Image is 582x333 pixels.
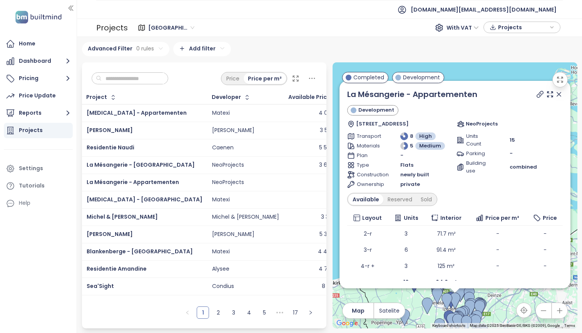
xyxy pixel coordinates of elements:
[243,307,255,318] a: 4
[496,230,499,238] span: -
[543,230,546,238] span: -
[496,246,499,254] span: -
[319,144,340,151] div: 5 598 €
[470,323,560,328] span: Map data ©2025 GeoBasis-DE/BKG (©2009), Google
[466,150,493,157] span: Parking
[212,214,279,221] div: Michel & [PERSON_NAME]
[82,42,169,56] div: Advanced Filter
[87,265,147,273] a: Residentie Amandine
[353,73,384,82] span: Completed
[374,303,405,318] button: Satelite
[222,73,244,84] div: Price
[258,306,271,319] li: 5
[228,307,239,318] a: 3
[400,161,413,169] span: Flats
[543,246,546,254] span: -
[212,95,241,100] div: Developer
[148,22,194,33] span: West Flanders
[87,144,134,151] span: Residentie Naudi
[212,144,234,151] div: Caenen
[432,323,465,328] button: Keyboard shortcuts
[274,306,286,319] li: Next 5 Pages
[440,214,462,222] span: Interior
[87,126,133,134] a: [PERSON_NAME]
[466,159,493,175] span: Building use
[543,278,546,286] b: -
[4,88,73,104] a: Price Update
[212,127,254,134] div: [PERSON_NAME]
[19,164,43,173] div: Settings
[13,9,64,25] img: logo
[185,310,190,315] span: left
[87,248,193,255] span: Blankenberge - [GEOGRAPHIC_DATA]
[319,231,340,238] div: 5 358 €
[334,318,360,328] img: Google
[19,198,30,208] div: Help
[181,306,194,319] button: left
[289,307,301,318] a: 17
[212,307,224,318] a: 2
[212,179,244,186] div: NeoProjects
[212,283,234,290] div: Condius
[403,278,409,286] b: 12
[358,106,394,114] span: Development
[243,306,255,319] li: 4
[212,162,244,169] div: NeoProjects
[212,231,254,238] div: [PERSON_NAME]
[496,278,499,286] b: -
[259,307,270,318] a: 5
[388,242,424,258] td: 6
[181,306,194,319] li: Previous Page
[410,142,413,150] span: 5
[485,214,519,222] span: Price per m²
[4,36,73,52] a: Home
[212,248,230,255] div: Matexi
[319,162,340,169] div: 3 603 €
[197,307,209,318] a: 1
[212,110,230,117] div: Matexi
[4,196,73,211] div: Help
[465,120,497,128] span: NeoProjects
[564,323,575,328] a: Terms
[4,178,73,194] a: Tutorials
[87,282,114,290] a: Sea'Sight
[87,109,187,117] a: [MEDICAL_DATA] - Appartementen
[288,95,330,100] div: Available Price
[542,214,557,222] span: Price
[197,306,209,319] li: 1
[419,142,441,150] span: Medium
[304,306,317,319] li: Next Page
[227,306,240,319] li: 3
[357,161,383,169] span: Type
[400,171,429,179] span: newly built
[87,161,195,169] a: La Mésangerie - [GEOGRAPHIC_DATA]
[348,194,383,205] div: Available
[347,226,388,242] td: 2-r
[87,196,202,203] a: [MEDICAL_DATA] - [GEOGRAPHIC_DATA]
[347,258,388,274] td: 4-r +
[136,44,154,53] span: 0 rules
[86,95,107,100] div: Project
[19,39,35,49] div: Home
[304,306,317,319] button: right
[319,110,340,117] div: 4 055 €
[347,242,388,258] td: 3-r
[388,258,424,274] td: 3
[319,266,340,273] div: 4 722 €
[510,136,515,144] span: 15
[87,178,179,186] a: La Mésangerie - Appartementen
[488,22,556,33] div: button
[411,0,557,19] span: [DOMAIN_NAME][EMAIL_ADDRESS][DOMAIN_NAME]
[357,171,383,179] span: Construction
[274,306,286,319] span: •••
[334,318,360,328] a: Open this area in Google Maps (opens a new window)
[356,120,408,128] span: [STREET_ADDRESS]
[416,194,436,205] div: Sold
[4,123,73,138] a: Projects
